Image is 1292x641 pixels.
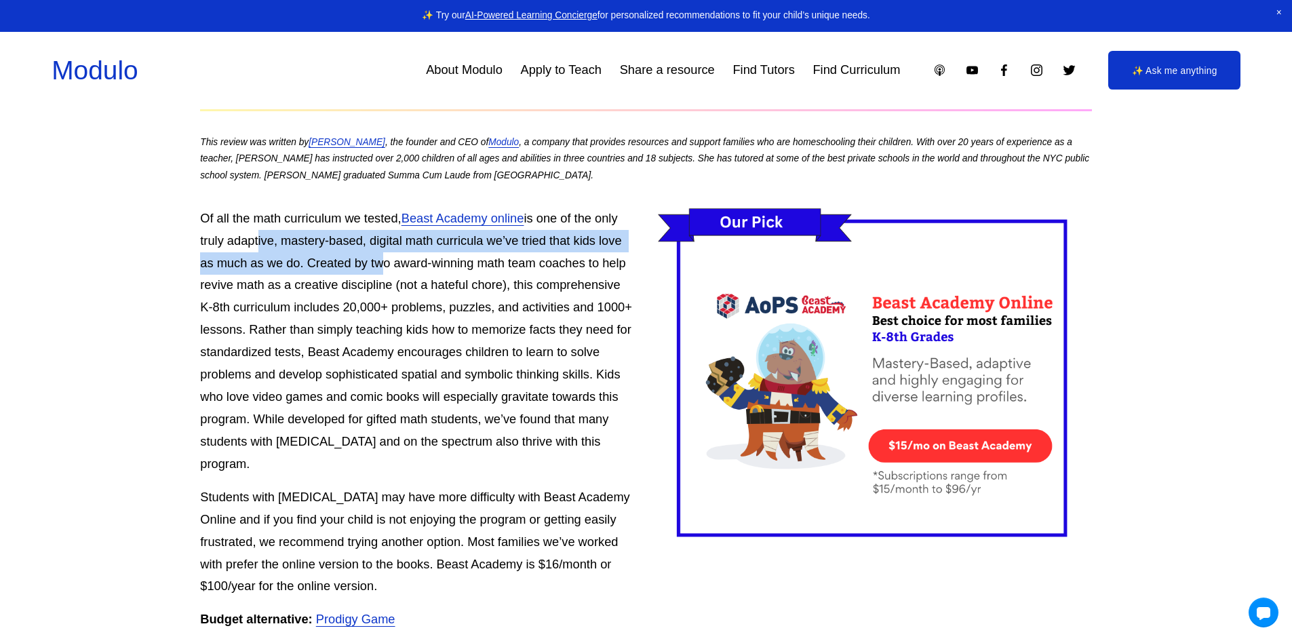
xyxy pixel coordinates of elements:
[385,137,488,147] em: , the founder and CEO of
[426,58,503,83] a: About Modulo
[200,208,1091,475] p: Of all the math curriculum we tested, is one of the only truly adaptive, mastery-based, digital m...
[200,612,312,626] strong: Budget alternative:
[658,208,1092,549] a: Beast Academy
[200,486,1091,598] p: Students with [MEDICAL_DATA] may have more difficulty with Beast Academy Online and if you find y...
[465,10,598,20] a: AI-Powered Learning Concierge
[997,63,1011,77] a: Facebook
[200,137,1092,180] em: , a company that provides resources and support families who are homeschooling their children. Wi...
[933,63,947,77] a: Apple Podcasts
[52,56,138,85] a: Modulo
[965,63,979,77] a: YouTube
[521,58,602,83] a: Apply to Teach
[620,58,715,83] a: Share a resource
[309,137,385,147] a: [PERSON_NAME]
[316,612,395,626] a: Prodigy Game
[402,211,524,225] a: Beast Academy online
[200,137,309,147] em: This review was written by
[488,137,519,147] a: Modulo
[1062,63,1076,77] a: Twitter
[813,58,900,83] a: Find Curriculum
[732,58,794,83] a: Find Tutors
[1108,51,1240,90] a: ✨ Ask me anything
[1030,63,1044,77] a: Instagram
